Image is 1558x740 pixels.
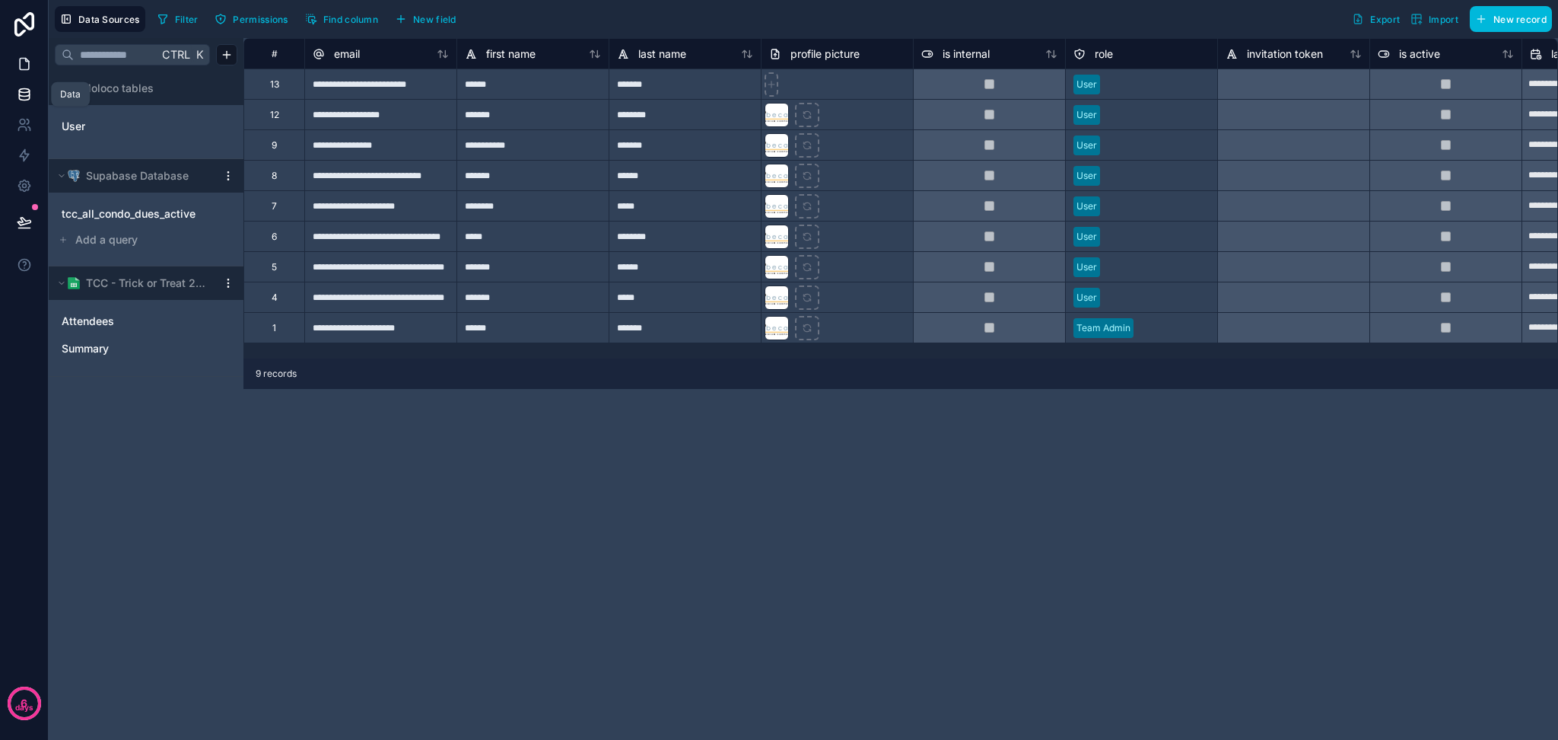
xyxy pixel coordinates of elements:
div: User [55,114,237,139]
div: User [1076,199,1097,213]
span: profile picture [790,46,860,62]
span: Summary [62,341,109,356]
span: Add a query [75,232,138,247]
span: Export [1370,14,1400,25]
span: 9 records [256,368,297,380]
div: User [1076,291,1097,305]
div: User [1076,260,1097,274]
a: tcc_all_condo_dues_active [62,206,200,222]
div: tcc_all_condo_dues_active [55,202,237,226]
span: K [194,49,205,60]
div: Attendees [55,309,237,333]
div: 5 [272,261,277,273]
button: Export [1347,6,1405,32]
p: 6 [21,696,27,711]
span: Attendees [62,314,114,329]
a: User [62,119,185,134]
div: 1 [272,322,276,334]
button: Permissions [209,8,293,30]
div: 6 [272,231,277,243]
button: Import [1405,6,1464,32]
span: Permissions [233,14,288,25]
div: # [256,48,293,59]
span: first name [486,46,536,62]
img: Postgres logo [68,170,80,182]
span: tcc_all_condo_dues_active [62,206,196,222]
button: Add a query [55,229,237,250]
button: New record [1470,6,1552,32]
span: Filter [175,14,199,25]
div: User [1076,78,1097,91]
button: New field [389,8,462,30]
button: Find column [300,8,383,30]
span: TCC - Trick or Treat 2025 [86,276,209,291]
div: 4 [272,292,278,304]
img: Google Sheets logo [68,277,80,289]
div: User [1076,230,1097,244]
span: last name [638,46,686,62]
div: Data [60,88,81,100]
span: is active [1399,46,1440,62]
span: User [62,119,85,134]
span: Import [1429,14,1458,25]
div: User [1076,169,1097,183]
div: 8 [272,170,277,182]
button: Data Sources [55,6,145,32]
span: New field [413,14,456,25]
div: 7 [272,200,277,212]
a: Attendees [62,314,200,329]
button: Filter [151,8,204,30]
div: 12 [270,109,279,121]
span: Find column [323,14,378,25]
span: role [1095,46,1113,62]
span: New record [1493,14,1547,25]
span: Ctrl [161,45,192,64]
div: 9 [272,139,277,152]
span: is internal [943,46,990,62]
div: 13 [270,78,279,91]
button: Postgres logoSupabase Database [55,165,216,187]
div: User [1076,108,1097,122]
p: days [15,702,33,714]
span: Supabase Database [86,168,189,183]
button: Noloco tables [55,78,228,99]
div: Team Admin [1076,321,1130,335]
span: invitation token [1247,46,1323,62]
button: Google Sheets logoTCC - Trick or Treat 2025 [55,273,216,294]
a: Permissions [209,8,299,30]
span: email [334,46,360,62]
div: Summary [55,337,237,361]
span: Data Sources [78,14,140,25]
span: Noloco tables [83,81,154,96]
div: User [1076,139,1097,152]
a: Summary [62,341,200,356]
a: New record [1464,6,1552,32]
